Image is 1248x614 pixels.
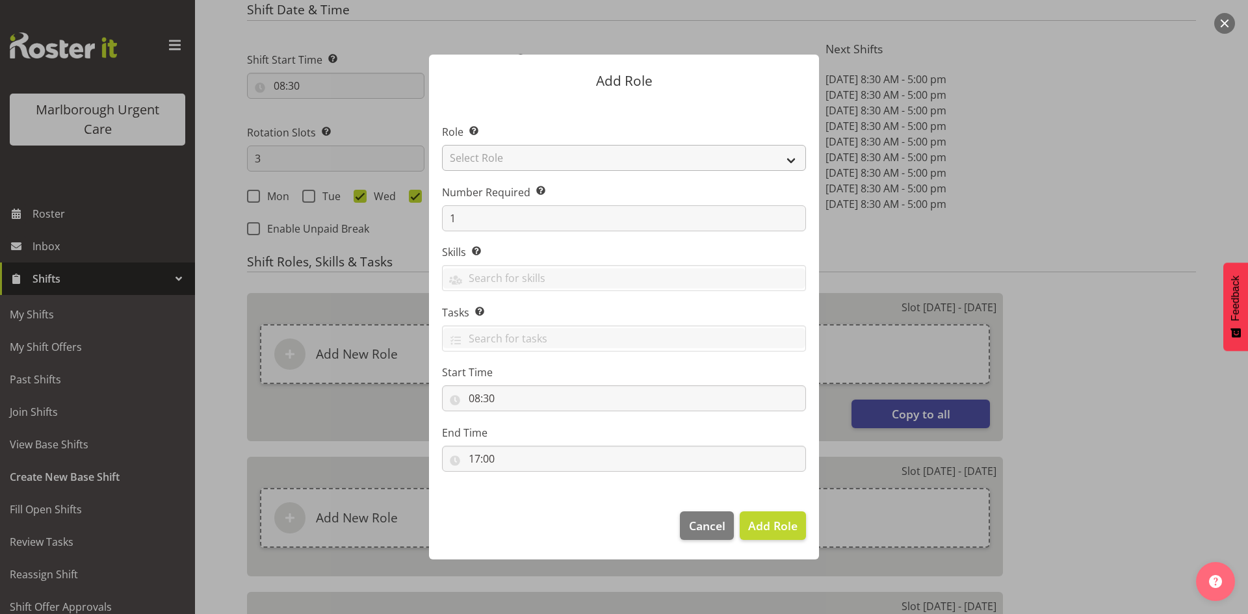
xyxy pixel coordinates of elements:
button: Cancel [680,511,733,540]
label: Number Required [442,185,806,200]
button: Add Role [740,511,806,540]
label: Role [442,124,806,140]
img: help-xxl-2.png [1209,575,1222,588]
input: Search for skills [443,268,805,288]
input: Click to select... [442,446,806,472]
label: Skills [442,244,806,260]
span: Cancel [689,517,725,534]
p: Add Role [442,74,806,88]
span: Feedback [1230,275,1241,321]
input: Search for tasks [443,328,805,348]
button: Feedback - Show survey [1223,262,1248,351]
label: End Time [442,425,806,441]
span: Add Role [748,518,798,533]
label: Start Time [442,365,806,380]
label: Tasks [442,305,806,320]
input: Click to select... [442,385,806,411]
